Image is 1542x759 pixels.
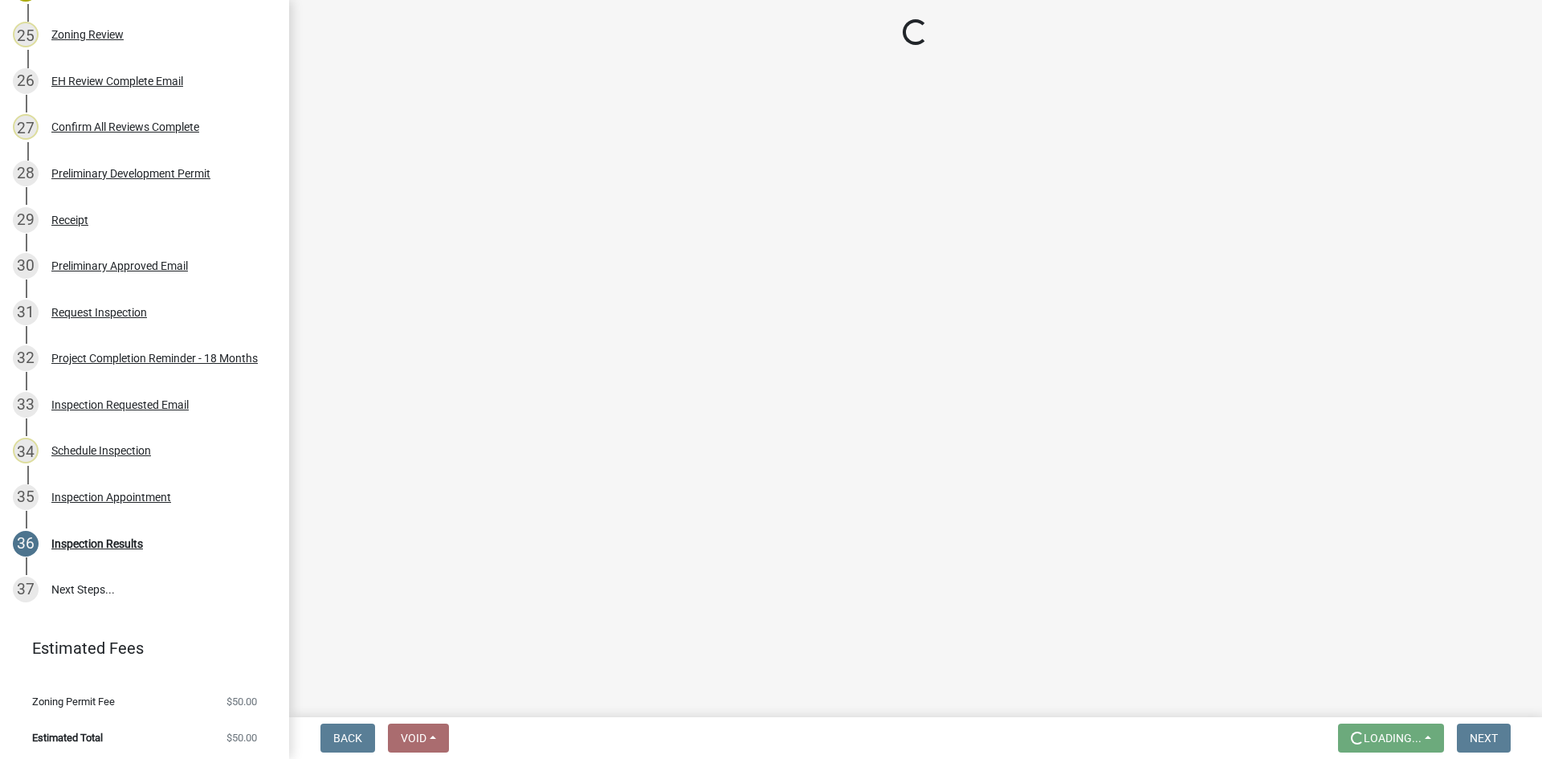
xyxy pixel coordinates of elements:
button: Void [388,724,449,753]
div: Preliminary Development Permit [51,168,210,179]
div: 37 [13,577,39,602]
div: Project Completion Reminder - 18 Months [51,353,258,364]
div: Zoning Review [51,29,124,40]
span: Next [1470,732,1498,745]
div: Schedule Inspection [51,445,151,456]
button: Back [320,724,375,753]
div: 36 [13,531,39,557]
span: Void [401,732,426,745]
div: 32 [13,345,39,371]
span: Zoning Permit Fee [32,696,115,707]
div: Inspection Appointment [51,492,171,503]
div: 33 [13,392,39,418]
div: Preliminary Approved Email [51,260,188,271]
span: $50.00 [226,696,257,707]
button: Loading... [1338,724,1444,753]
div: 28 [13,161,39,186]
span: Estimated Total [32,732,103,743]
div: 29 [13,207,39,233]
div: Receipt [51,214,88,226]
span: Loading... [1364,732,1422,745]
div: Inspection Results [51,538,143,549]
a: Estimated Fees [13,632,263,664]
div: 25 [13,22,39,47]
button: Next [1457,724,1511,753]
span: $50.00 [226,732,257,743]
div: 31 [13,300,39,325]
div: 26 [13,68,39,94]
span: Back [333,732,362,745]
div: EH Review Complete Email [51,75,183,87]
div: Inspection Requested Email [51,399,189,410]
div: 34 [13,438,39,463]
div: Confirm All Reviews Complete [51,121,199,133]
div: Request Inspection [51,307,147,318]
div: 35 [13,484,39,510]
div: 30 [13,253,39,279]
div: 27 [13,114,39,140]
